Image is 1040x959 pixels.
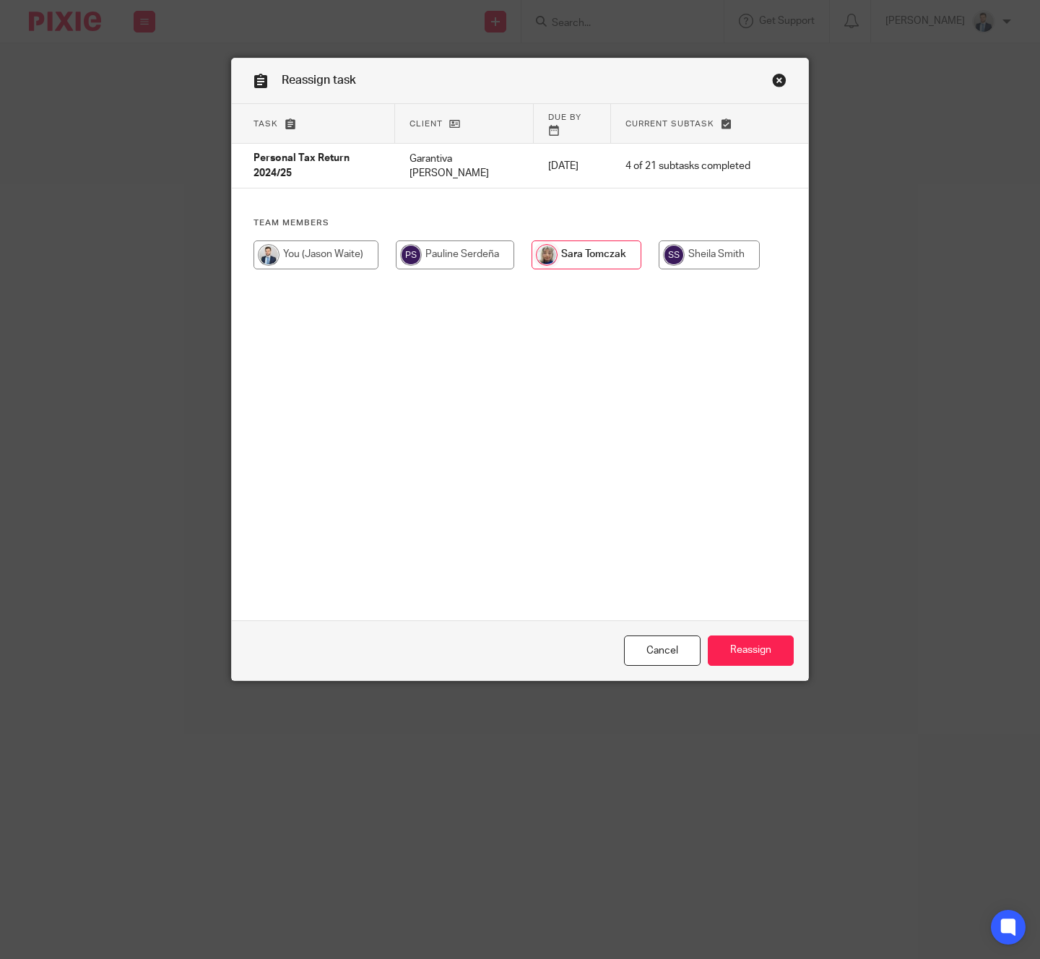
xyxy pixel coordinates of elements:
span: Task [253,120,278,128]
h4: Team members [253,217,786,229]
p: [DATE] [548,159,597,173]
span: Current subtask [625,120,714,128]
span: Reassign task [282,74,356,86]
span: Due by [548,113,581,121]
span: Client [409,120,443,128]
td: 4 of 21 subtasks completed [611,144,765,188]
a: Close this dialog window [624,635,701,667]
span: Personal Tax Return 2024/25 [253,154,350,179]
p: Garantiva [PERSON_NAME] [409,152,519,181]
a: Close this dialog window [772,73,786,92]
input: Reassign [708,635,794,667]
